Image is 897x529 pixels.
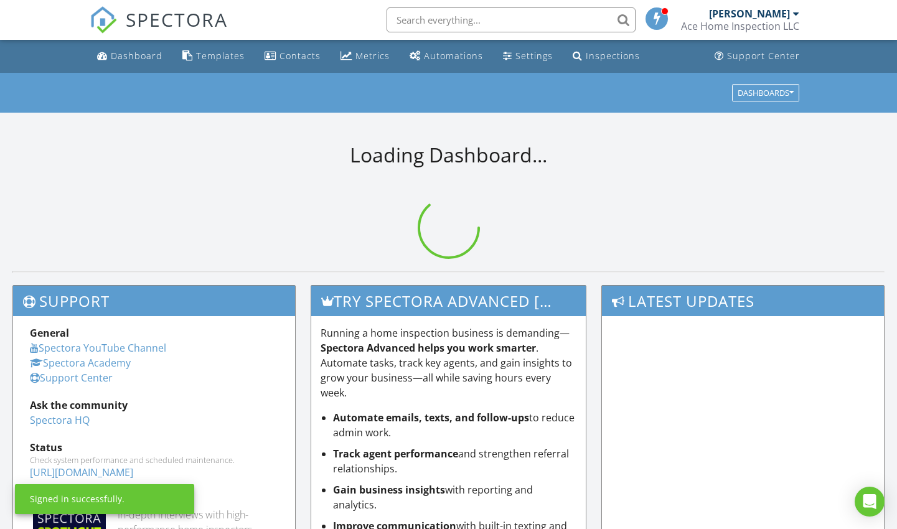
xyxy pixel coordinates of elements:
a: SPECTORA [90,17,228,43]
a: Support Center [30,371,113,385]
div: Check system performance and scheduled maintenance. [30,455,278,465]
div: Support Center [727,50,800,62]
a: Inspections [568,45,645,68]
li: with reporting and analytics. [333,482,576,512]
div: [PERSON_NAME] [709,7,790,20]
a: Automations (Basic) [405,45,488,68]
img: The Best Home Inspection Software - Spectora [90,6,117,34]
h3: Latest Updates [602,286,884,316]
a: [URL][DOMAIN_NAME] [30,466,133,479]
div: Settings [515,50,553,62]
div: Templates [196,50,245,62]
a: Spectora Academy [30,356,131,370]
button: Dashboards [732,84,799,101]
strong: Spectora Advanced helps you work smarter [321,341,536,355]
h3: Support [13,286,295,316]
div: Signed in successfully. [30,493,124,505]
strong: Automate emails, texts, and follow-ups [333,411,529,424]
div: Ask the community [30,398,278,413]
div: Ace Home Inspection LLC [681,20,799,32]
span: SPECTORA [126,6,228,32]
a: Dashboard [92,45,167,68]
div: Dashboards [738,88,794,97]
div: Status [30,440,278,455]
strong: General [30,326,69,340]
a: Spectora HQ [30,413,90,427]
li: and strengthen referral relationships. [333,446,576,476]
a: Metrics [336,45,395,68]
h3: Try spectora advanced [DATE] [311,286,586,316]
li: to reduce admin work. [333,410,576,440]
strong: Track agent performance [333,447,458,461]
div: Open Intercom Messenger [855,487,885,517]
div: Contacts [279,50,321,62]
a: Settings [498,45,558,68]
p: Running a home inspection business is demanding— . Automate tasks, track key agents, and gain ins... [321,325,576,400]
strong: Gain business insights [333,483,445,497]
div: Metrics [355,50,390,62]
input: Search everything... [387,7,636,32]
a: Spectora YouTube Channel [30,341,166,355]
a: Contacts [260,45,326,68]
div: Dashboard [111,50,162,62]
div: Automations [424,50,483,62]
a: Templates [177,45,250,68]
a: Support Center [710,45,805,68]
div: Inspections [586,50,640,62]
